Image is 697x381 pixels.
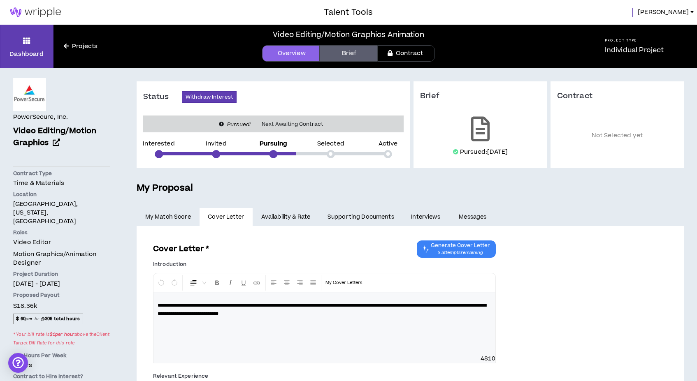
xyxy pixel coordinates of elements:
[13,200,110,226] p: [GEOGRAPHIC_DATA], [US_STATE], [GEOGRAPHIC_DATA]
[155,275,167,291] button: Undo
[208,212,244,222] span: Cover Letter
[13,328,110,348] span: * Your bill rate is above the Client Target Bill Rate for this role
[137,181,684,195] h5: My Proposal
[13,170,110,177] p: Contract Type
[257,120,328,128] span: Next Awaiting Contract
[211,275,223,291] button: Format Bold
[182,91,237,103] button: Withdraw Interest
[13,279,110,288] p: [DATE] - [DATE]
[431,242,490,249] span: Generate Cover Letter
[377,45,435,62] a: Contract
[13,113,68,122] h4: PowerSecure, Inc.
[267,275,280,291] button: Left Align
[143,141,174,147] p: Interested
[13,352,110,359] p: Avg Hours Per Week
[451,208,497,226] a: Messages
[13,291,110,299] p: Proposed Payout
[13,238,51,247] span: Video Editor
[153,258,186,271] label: Introduction
[50,331,74,337] strong: $ 1 per hour
[281,275,293,291] button: Center Align
[8,353,28,373] div: Open Intercom Messenger
[143,92,182,102] h3: Status
[307,275,319,291] button: Justify Align
[13,125,97,148] span: Video Editing/Motion Graphics
[417,240,496,258] button: Chat GPT Cover Letter
[323,275,365,291] button: Template
[431,249,490,256] span: 3 attempts remaining
[13,179,110,187] p: Time & Materials
[13,229,110,236] p: Roles
[557,91,678,101] h3: Contract
[260,141,287,147] p: Pursuing
[605,45,664,55] p: Individual Project
[45,316,80,322] strong: 306 total hours
[13,125,110,149] a: Video Editing/Motion Graphics
[206,141,227,147] p: Invited
[16,316,26,322] strong: $ 60
[557,113,678,158] p: Not Selected yet
[481,355,496,363] span: 4810
[13,361,110,369] p: 17 hrs
[420,91,541,101] h3: Brief
[227,121,251,128] i: Pursued!
[251,275,263,291] button: Insert Link
[13,250,110,267] span: Motion Graphics/Animation Designer
[324,6,373,18] h3: Talent Tools
[317,141,344,147] p: Selected
[262,45,320,62] a: Overview
[9,50,44,58] p: Dashboard
[460,148,508,156] p: Pursued: [DATE]
[224,275,237,291] button: Format Italics
[13,373,110,380] p: Contract to Hire Interest?
[325,279,362,287] p: My Cover Letters
[237,275,250,291] button: Format Underline
[13,314,83,324] span: per hr @
[253,208,319,226] a: Availability & Rate
[605,38,664,43] h5: Project Type
[13,270,110,278] p: Project Duration
[638,8,689,17] span: [PERSON_NAME]
[168,275,181,291] button: Redo
[319,208,402,226] a: Supporting Documents
[273,29,424,40] div: Video Editing/Motion Graphics Animation
[403,208,451,226] a: Interviews
[13,191,110,198] p: Location
[153,243,209,254] h3: Cover Letter *
[320,45,377,62] a: Brief
[379,141,398,147] p: Active
[137,208,200,226] a: My Match Score
[294,275,306,291] button: Right Align
[53,42,108,51] a: Projects
[13,300,37,312] span: $18.36k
